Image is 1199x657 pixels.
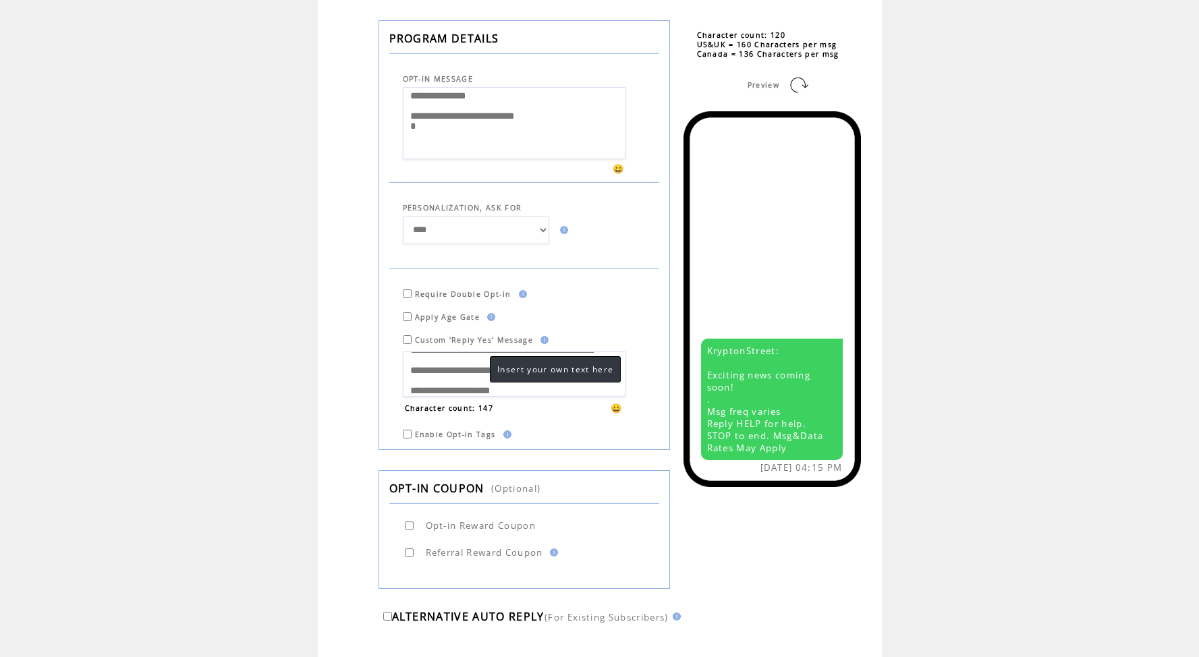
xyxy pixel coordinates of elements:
[707,345,824,454] span: KryptonStreet: Exciting news coming soon! . Msg freq varies Reply HELP for help. STOP to end. Msg...
[415,335,534,345] span: Custom 'Reply Yes' Message
[491,482,540,494] span: (Optional)
[697,49,839,59] span: Canada = 136 Characters per msg
[760,461,843,474] span: [DATE] 04:15 PM
[497,364,613,375] span: Insert your own text here
[611,402,623,414] span: 😀
[697,40,837,49] span: US&UK = 160 Characters per msg
[403,74,474,84] span: OPT-IN MESSAGE
[697,30,786,40] span: Character count: 120
[389,31,499,46] span: PROGRAM DETAILS
[392,609,545,624] span: ALTERNATIVE AUTO REPLY
[403,203,522,212] span: PERSONALIZATION, ASK FOR
[748,80,779,90] span: Preview
[426,546,543,559] span: Referral Reward Coupon
[613,163,625,175] span: 😀
[515,290,527,298] img: help.gif
[499,430,511,438] img: help.gif
[545,611,669,623] span: (For Existing Subscribers)
[405,403,494,413] span: Character count: 147
[389,481,484,496] span: OPT-IN COUPON
[483,313,495,321] img: help.gif
[415,312,480,322] span: Apply Age Gate
[415,289,511,299] span: Require Double Opt-in
[669,612,681,621] img: help.gif
[546,548,558,556] img: help.gif
[536,336,549,344] img: help.gif
[426,519,536,532] span: Opt-in Reward Coupon
[415,430,496,439] span: Enable Opt-in Tags
[556,226,568,234] img: help.gif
